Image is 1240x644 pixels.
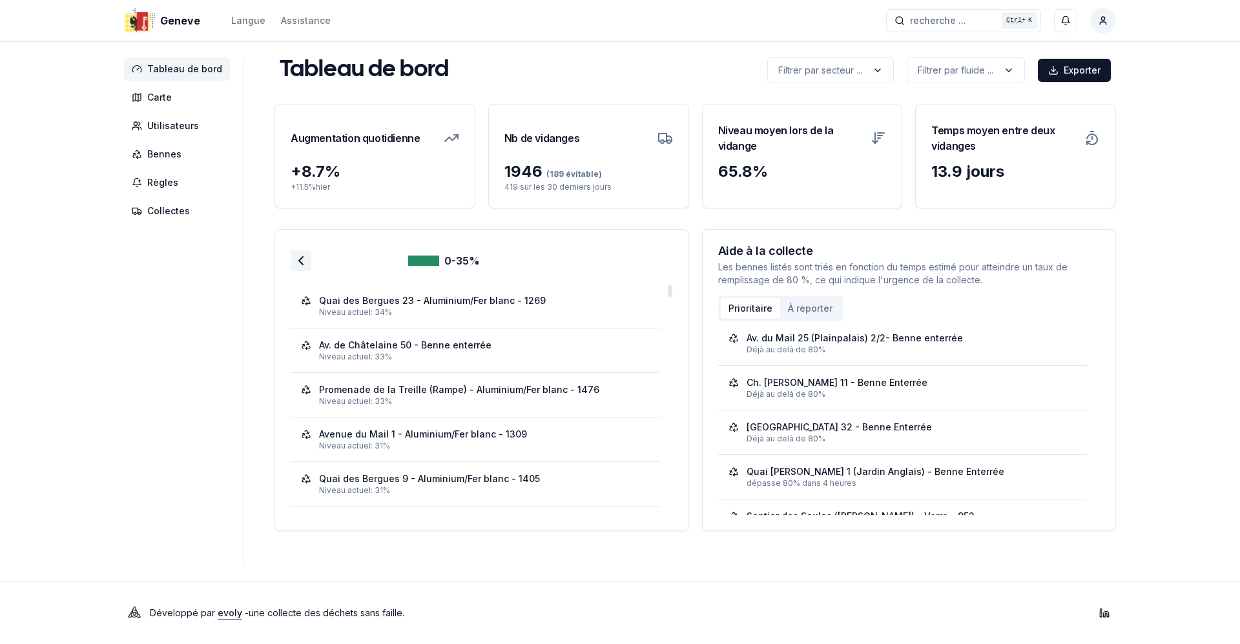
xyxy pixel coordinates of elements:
p: Filtrer par secteur ... [778,64,862,77]
button: Exporter [1038,59,1111,82]
p: Développé par - une collecte des déchets sans faille . [150,604,404,622]
span: (189 évitable) [542,169,602,179]
p: + 11.5 % hier [291,182,459,192]
div: Quai des Bergues 23 - Aluminium/Fer blanc - 1269 [319,294,546,307]
div: Promenade de la Treille (Rampe) - Aluminium/Fer blanc - 1476 [319,383,599,396]
a: Quai des Bergues 9 - Aluminium/Fer blanc - 1405Niveau actuel: 31% [301,472,650,496]
div: Avenue du Mail 1 - Aluminium/Fer blanc - 1309 [319,428,527,441]
a: Assistance [281,13,331,28]
button: label [907,57,1025,83]
div: [GEOGRAPHIC_DATA] 32 - Benne Enterrée [747,421,932,434]
a: Avenue du Mail 1 - Aluminium/Fer blanc - 1309Niveau actuel: 31% [301,428,650,451]
button: label [767,57,894,83]
h3: Niveau moyen lors de la vidange [718,120,863,156]
a: evoly [218,607,242,618]
div: 65.8 % [718,161,887,182]
span: Bennes [147,148,181,161]
div: 13.9 jours [931,161,1100,182]
div: + 8.7 % [291,161,459,182]
div: Av. du Mail 25 (Plainpalais) 2/2- Benne enterrée [747,332,963,345]
img: Evoly Logo [124,603,145,623]
a: Quai [PERSON_NAME] 1 (Jardin Anglais) - Benne Enterréedépasse 80% dans 4 heures [728,465,1077,488]
span: recherche ... [910,14,966,27]
div: Av. de Châtelaine 50 - Benne enterrée [319,339,491,352]
h3: Aide à la collecte [718,245,1100,257]
div: Quai des Bergues 9 - Aluminium/Fer blanc - 1405 [319,472,540,485]
button: Langue [231,13,265,28]
div: Déjà au delà de 80% [747,389,1077,399]
div: 1946 [504,161,673,182]
p: 419 sur les 30 derniers jours [504,182,673,192]
span: Utilisateurs [147,119,199,132]
a: Tableau de bord [124,57,235,81]
div: Ch. [PERSON_NAME] 11 - Benne Enterrée [747,376,927,389]
a: Sentier des Saules ([PERSON_NAME]) - Verre - 952 [728,510,1077,533]
h1: Tableau de bord [280,57,449,83]
a: Quai des Bergues 23 - Aluminium/Fer blanc - 1269Niveau actuel: 34% [301,294,650,317]
span: Carte [147,91,172,104]
div: Sentier des Saules ([PERSON_NAME]) - Verre - 952 [747,510,975,523]
h3: Augmentation quotidienne [291,120,420,156]
div: dépasse 80% dans 4 heures [747,478,1077,488]
button: À reporter [780,298,840,319]
a: Av. du Mail 25 (Plainpalais) 2/2- Benne enterréeDéjà au delà de 80% [728,332,1077,355]
img: Geneve Logo [124,5,155,36]
button: recherche ...Ctrl+K [886,9,1041,32]
div: Langue [231,14,265,27]
a: Utilisateurs [124,114,235,137]
div: Déjà au delà de 80% [747,434,1077,444]
div: Déjà au delà de 80% [747,345,1077,355]
div: Niveau actuel: 33% [319,396,650,407]
p: Filtrer par fluide ... [918,64,993,77]
a: Ch. [PERSON_NAME] 11 - Benne EnterréeDéjà au delà de 80% [728,376,1077,399]
span: Règles [147,176,178,189]
div: Niveau actuel: 31% [319,441,650,451]
div: Niveau actuel: 31% [319,485,650,496]
a: Av. de Châtelaine 50 - Benne enterréeNiveau actuel: 33% [301,339,650,362]
h3: Nb de vidanges [504,120,579,156]
div: Quai [PERSON_NAME] 1 (Jardin Anglais) - Benne Enterrée [747,465,1004,478]
button: Prioritaire [721,298,780,319]
a: Collectes [124,199,235,223]
div: 0-35% [408,253,480,268]
p: Les bennes listés sont triés en fonction du temps estimé pour atteindre un taux de remplissage de... [718,261,1100,287]
a: Carte [124,86,235,109]
span: Tableau de bord [147,63,222,75]
span: Geneve [160,13,200,28]
div: Niveau actuel: 33% [319,352,650,362]
a: Promenade de la Treille (Rampe) - Aluminium/Fer blanc - 1476Niveau actuel: 33% [301,383,650,407]
span: Collectes [147,205,190,217]
a: [GEOGRAPHIC_DATA] 32 - Benne EnterréeDéjà au delà de 80% [728,421,1077,444]
a: Geneve [124,13,205,28]
div: Niveau actuel: 34% [319,307,650,317]
a: Règles [124,171,235,194]
h3: Temps moyen entre deux vidanges [931,120,1077,156]
a: Bennes [124,143,235,166]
